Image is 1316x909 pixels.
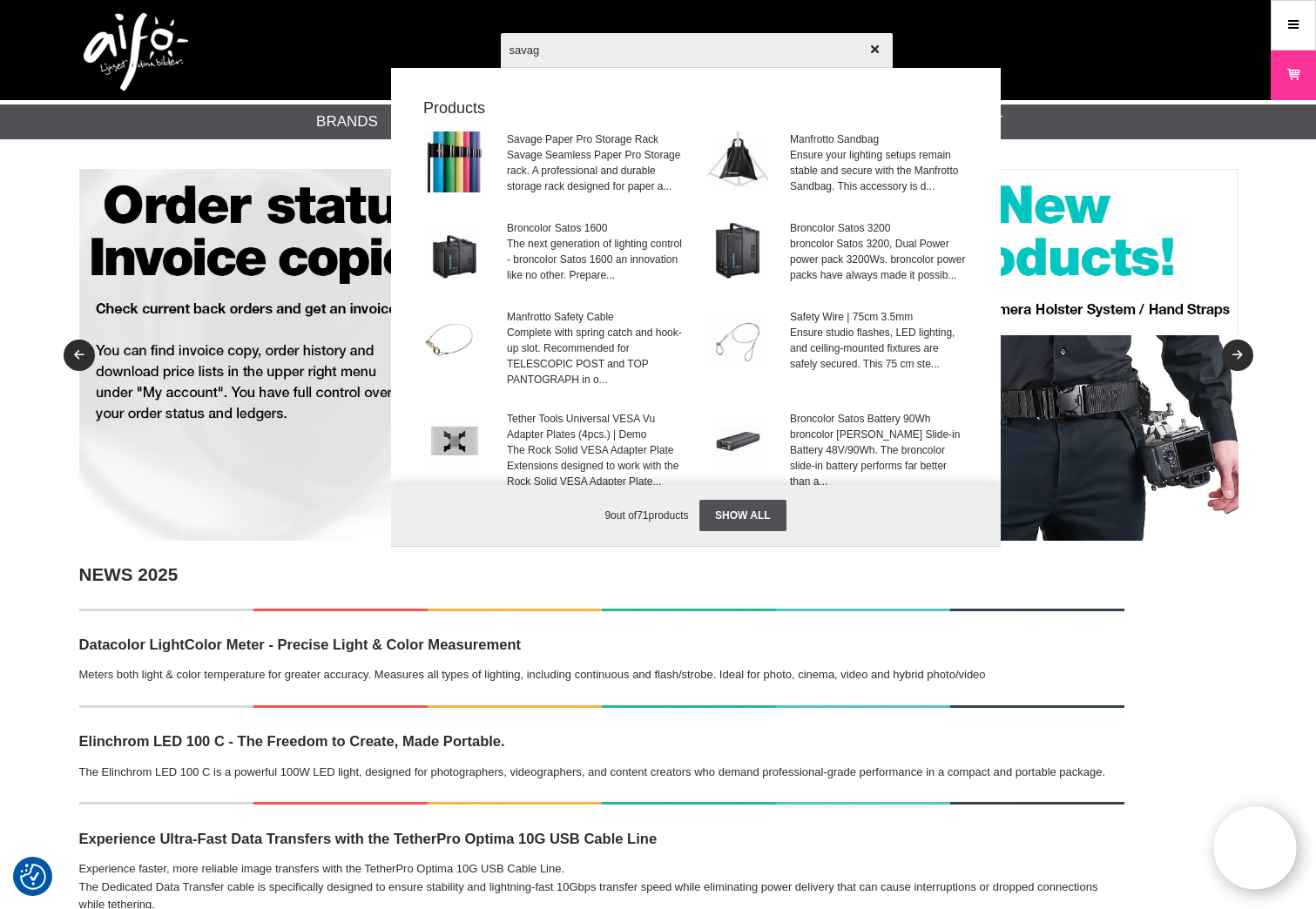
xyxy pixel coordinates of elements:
[637,509,648,522] span: 71
[790,411,967,427] span: Broncolor Satos Battery 90Wh
[790,309,967,325] span: Safety Wire | 75cm 3.5mm
[604,509,611,522] span: 9
[413,97,979,120] strong: Products
[790,147,967,194] span: Ensure your lighting setups remain stable and secure with the Manfrotto Sandbag. This accessory i...
[611,509,637,522] span: out of
[697,299,978,399] a: Safety Wire | 75cm 3.5mmEnsure studio flashes, LED lighting, and ceiling-mounted fixtures are saf...
[507,309,684,325] span: Manfrotto Safety Cable
[507,147,684,194] span: Savage Seamless Paper Pro Storage rack. A professional and durable storage rack designed for pape...
[424,220,485,281] img: br3107000-001.jpg
[20,864,46,890] img: Revisit consent button
[507,236,684,283] span: The next generation of lighting control - broncolor Satos 1600 an innovation like no other. Prepa...
[507,325,684,387] span: Complete with spring catch and hook-up slot. Recommended for TELESCOPIC POST and TOP PANTOGRAPH i...
[790,325,967,372] span: Ensure studio flashes, LED lighting, and ceiling-mounted fixtures are safely secured. This 75 cm ...
[697,121,978,208] a: Manfrotto SandbagEnsure your lighting setups remain stable and secure with the Manfrotto Sandbag....
[424,411,485,472] img: beg-vadptunl-001.jpg
[507,131,684,147] span: Savage Paper Pro Storage Rack
[707,131,768,192] img: la1592-sandbag-04.jpg
[790,427,967,489] span: broncolor [PERSON_NAME] Slide-in Battery 48V/90Wh. The broncolor slide-in battery performs far be...
[424,309,485,370] img: 685021.jpg
[414,299,695,399] a: Manfrotto Safety CableComplete with spring catch and hook-up slot. Recommended for TELESCOPIC POS...
[414,401,695,501] a: Tether Tools Universal VESA Vu Adapter Plates (4pcs.) | DemoThe Rock Solid VESA Adapter Plate Ext...
[507,442,684,489] span: The Rock Solid VESA Adapter Plate Extensions designed to work with the Rock Solid VESA Adapter Pl...
[414,210,695,297] a: Broncolor Satos 1600The next generation of lighting control - broncolor Satos 1600 an innovation ...
[507,411,684,442] span: Tether Tools Universal VESA Vu Adapter Plates (4pcs.) | Demo
[501,19,893,80] input: Search products ...
[414,121,695,208] a: Savage Paper Pro Storage RackSavage Seamless Paper Pro Storage rack. A professional and durable s...
[790,220,967,236] span: Broncolor Satos 3200
[790,131,967,147] span: Manfrotto Sandbag
[649,509,689,522] span: products
[316,111,378,133] a: Brands
[707,220,768,281] img: br3107100-001.jpg
[84,13,188,91] img: logo.png
[697,401,978,501] a: Broncolor Satos Battery 90Whbroncolor [PERSON_NAME] Slide-in Battery 48V/90Wh. The broncolor slid...
[507,220,684,236] span: Broncolor Satos 1600
[707,309,768,370] img: kupo-sw01-01.jpg
[20,861,46,892] button: Consent Preferences
[699,500,786,531] a: Show all
[424,131,485,192] img: sa-dbh-003.jpg
[707,411,768,472] img: br3618000-001.jpg
[697,210,978,297] a: Broncolor Satos 3200broncolor Satos 3200, Dual Power power pack 3200Ws. broncolor power packs hav...
[790,236,967,283] span: broncolor Satos 3200, Dual Power power pack 3200Ws. broncolor power packs have always made it pos...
